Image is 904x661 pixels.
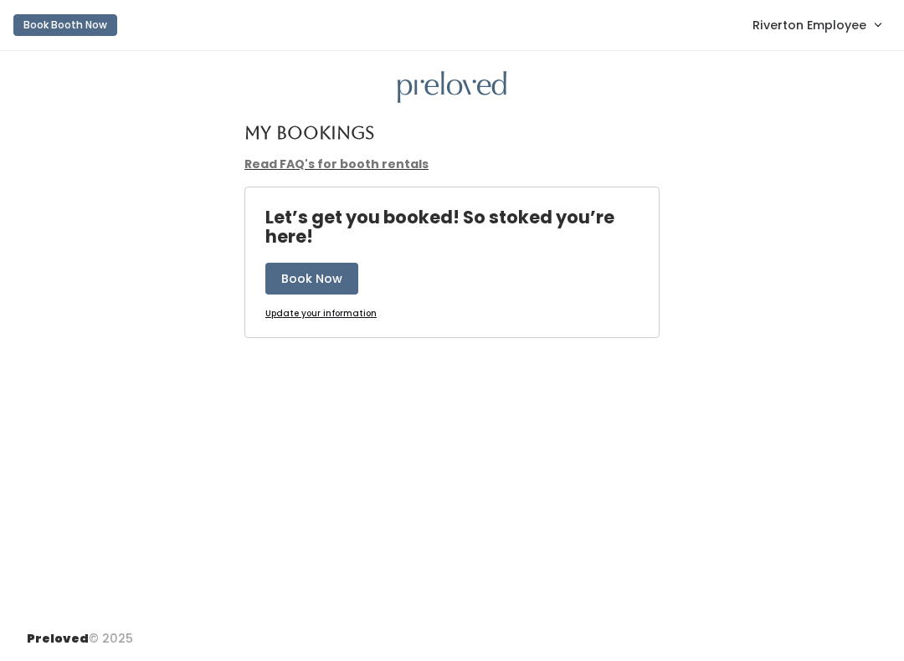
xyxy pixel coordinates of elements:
[265,263,358,295] button: Book Now
[736,7,897,43] a: Riverton Employee
[244,123,374,142] h4: My Bookings
[13,14,117,36] button: Book Booth Now
[244,156,429,172] a: Read FAQ's for booth rentals
[265,308,377,320] a: Update your information
[13,7,117,44] a: Book Booth Now
[398,71,506,104] img: preloved logo
[27,617,133,648] div: © 2025
[265,307,377,320] u: Update your information
[27,630,89,647] span: Preloved
[265,208,659,246] h4: Let’s get you booked! So stoked you’re here!
[752,16,866,34] span: Riverton Employee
